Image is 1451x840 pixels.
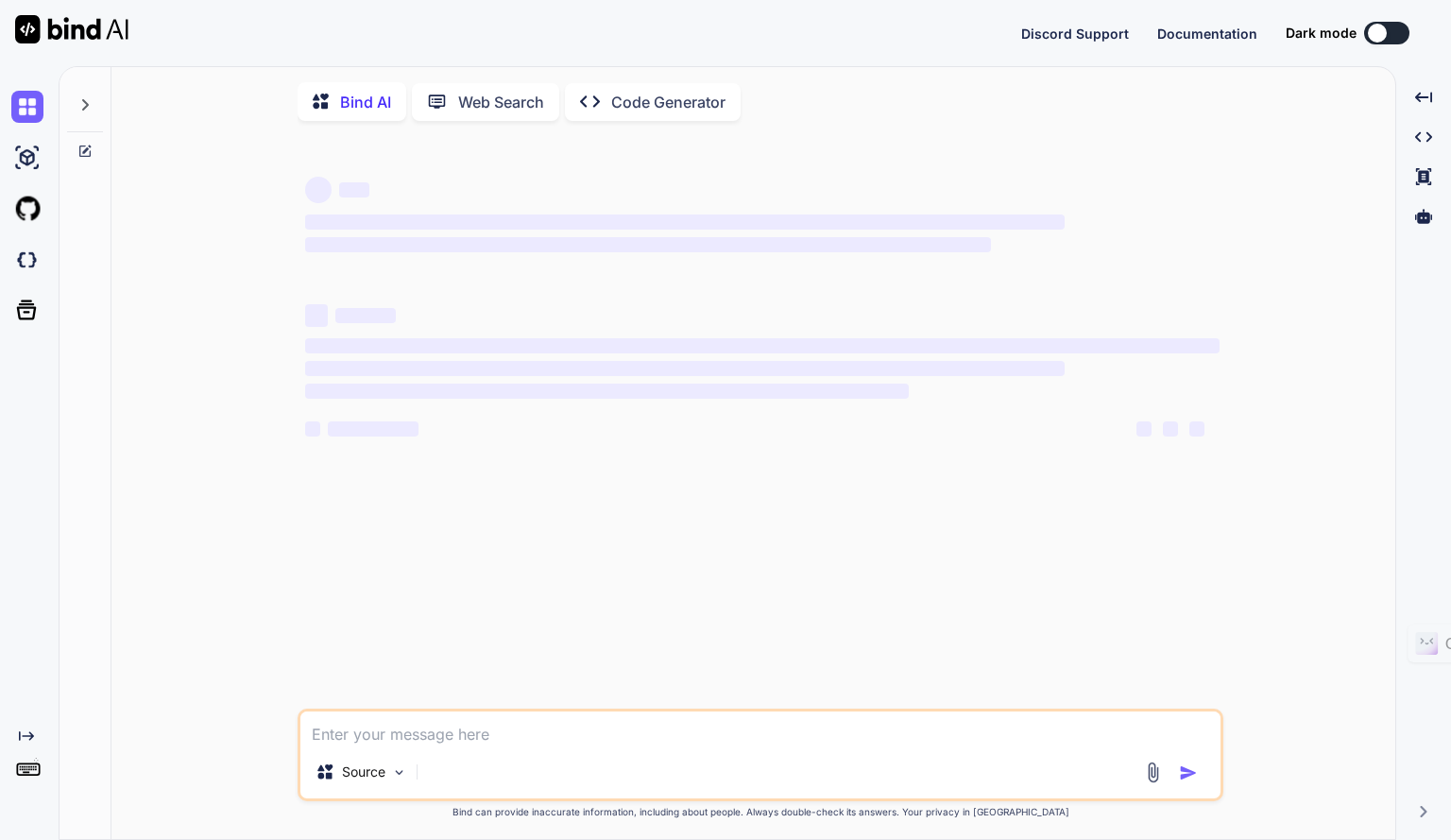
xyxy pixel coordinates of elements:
[1136,421,1152,437] span: ‌
[298,805,1223,819] p: Bind can provide inaccurate information, including about people. Always double-check its answers....
[611,91,725,113] p: Code Generator
[1021,26,1129,42] span: Discord Support
[305,361,1064,376] span: ‌
[11,142,43,174] img: ai-studio
[1157,24,1257,43] button: Documentation
[1021,24,1129,43] button: Discord Support
[305,214,1064,230] span: ‌
[339,182,369,197] span: ‌
[305,304,328,327] span: ‌
[342,763,385,781] p: Source
[305,338,1220,353] span: ‌
[1179,763,1198,782] img: icon
[458,91,544,113] p: Web Search
[391,764,407,780] img: Pick Models
[335,308,396,323] span: ‌
[11,193,43,225] img: githubLight
[305,177,332,203] span: ‌
[328,421,418,437] span: ‌
[1157,26,1257,42] span: Documentation
[305,384,909,399] span: ‌
[1189,421,1204,437] span: ‌
[305,237,991,252] span: ‌
[340,91,391,113] p: Bind AI
[11,91,43,123] img: chat
[1142,762,1164,783] img: attachment
[1163,421,1178,437] span: ‌
[1286,24,1357,43] span: Dark mode
[305,421,320,437] span: ‌
[11,244,43,276] img: darkCloudIdeIcon
[15,15,128,43] img: Bind AI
